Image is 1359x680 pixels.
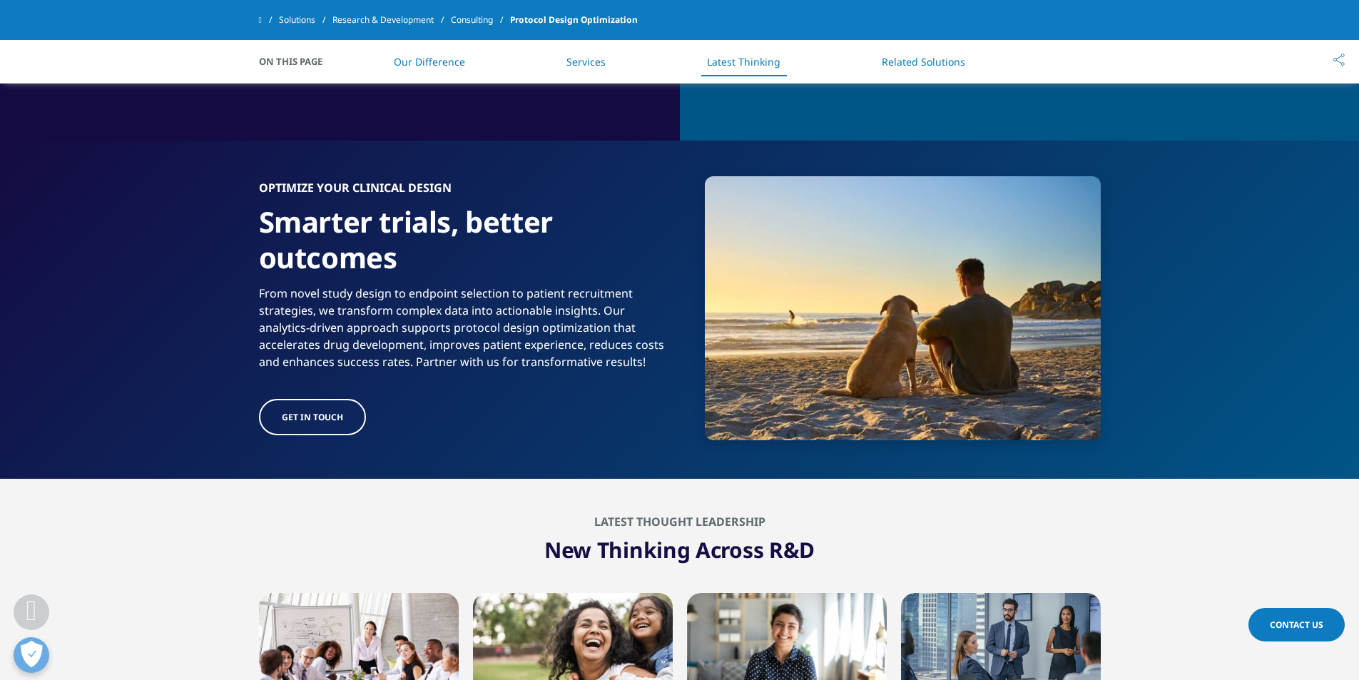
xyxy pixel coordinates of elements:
div: From novel study design to endpoint selection to patient recruitment strategies, we transform com... [259,275,669,370]
div: OPTIMIZE YOUR CLINICAL DESIGN [259,181,669,195]
a: Research & Development [332,7,451,33]
h2: LATEST THOUGHT LEADERSHIP [259,514,1101,529]
a: Solutions [279,7,332,33]
button: Open Preferences [14,637,49,673]
span: Contact Us [1270,619,1323,631]
a: Contact Us [1248,608,1345,641]
div: Smarter trials, better outcomes [259,195,669,275]
span: Protocol Design Optimization [510,7,638,33]
a: Services [566,55,606,68]
span: On This Page [259,54,337,68]
a: Related Solutions [882,55,965,68]
a: Consulting [451,7,510,33]
h1: New Thinking Across R&D [259,529,1101,564]
a: Latest Thinking [707,55,780,68]
span: Get in touch [282,411,343,423]
a: Our Difference [394,55,465,68]
a: Get in touch [259,399,366,435]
